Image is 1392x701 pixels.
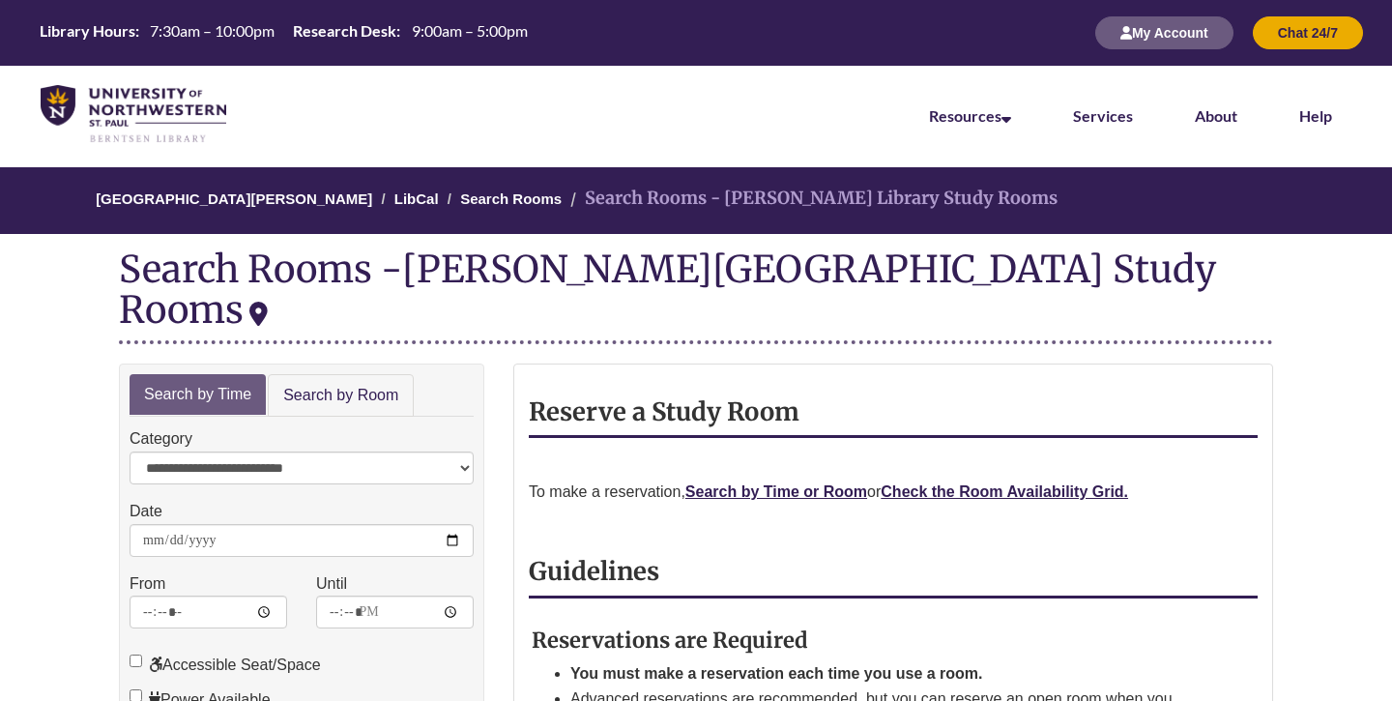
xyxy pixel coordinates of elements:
strong: Reservations are Required [532,627,808,654]
a: Search by Room [268,374,414,418]
th: Research Desk: [285,20,403,42]
button: My Account [1095,16,1233,49]
a: My Account [1095,24,1233,41]
p: To make a reservation, or [529,480,1258,505]
label: From [130,571,165,597]
button: Chat 24/7 [1253,16,1363,49]
div: Search Rooms - [119,248,1273,343]
label: Category [130,426,192,452]
a: Search by Time [130,374,266,416]
a: Check the Room Availability Grid. [881,483,1128,500]
strong: Guidelines [529,556,659,587]
a: Search Rooms [460,190,562,207]
a: Help [1299,106,1332,125]
strong: You must make a reservation each time you use a room. [570,665,983,682]
span: 9:00am – 5:00pm [412,21,528,40]
a: LibCal [394,190,439,207]
nav: Breadcrumb [119,167,1273,234]
th: Library Hours: [32,20,142,42]
label: Until [316,571,347,597]
strong: Reserve a Study Room [529,396,799,427]
input: Accessible Seat/Space [130,655,142,667]
label: Date [130,499,162,524]
a: [GEOGRAPHIC_DATA][PERSON_NAME] [96,190,372,207]
a: Hours Today [32,20,535,45]
a: Services [1073,106,1133,125]
a: Resources [929,106,1011,125]
a: Chat 24/7 [1253,24,1363,41]
table: Hours Today [32,20,535,44]
label: Accessible Seat/Space [130,653,321,678]
li: Search Rooms - [PERSON_NAME] Library Study Rooms [565,185,1058,213]
span: 7:30am – 10:00pm [150,21,275,40]
div: [PERSON_NAME][GEOGRAPHIC_DATA] Study Rooms [119,246,1216,333]
img: UNWSP Library Logo [41,85,226,144]
a: Search by Time or Room [685,483,867,500]
a: About [1195,106,1237,125]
